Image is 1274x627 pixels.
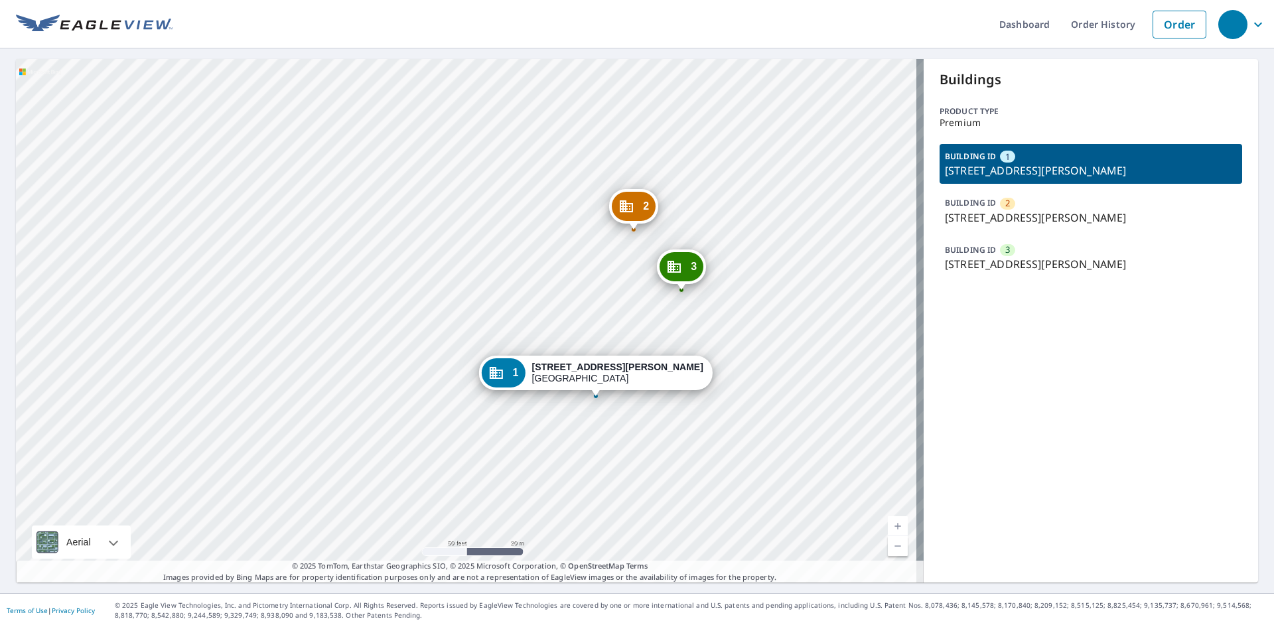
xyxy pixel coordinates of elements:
strong: [STREET_ADDRESS][PERSON_NAME] [532,362,703,372]
a: Terms [626,561,648,571]
img: EV Logo [16,15,173,35]
p: Premium [940,117,1242,128]
p: © 2025 Eagle View Technologies, Inc. and Pictometry International Corp. All Rights Reserved. Repo... [115,600,1267,620]
p: BUILDING ID [945,151,996,162]
a: Current Level 19, Zoom In [888,516,908,536]
div: [GEOGRAPHIC_DATA] [532,362,703,384]
div: Dropped pin, building 2, Commercial property, 3806 Eiler St Saint Louis, MO 63116 [609,189,658,230]
div: Dropped pin, building 3, Commercial property, 3771 Eiler St Saint Louis, MO 63116 [657,249,706,291]
a: Order [1153,11,1206,38]
span: 2 [1005,197,1010,210]
p: BUILDING ID [945,197,996,208]
p: BUILDING ID [945,244,996,255]
a: Privacy Policy [52,606,95,615]
div: Dropped pin, building 1, Commercial property, 3805 Bates St Saint Louis, MO 63116 [479,356,713,397]
div: Aerial [62,525,95,559]
span: 3 [691,261,697,271]
p: [STREET_ADDRESS][PERSON_NAME] [945,210,1237,226]
p: Buildings [940,70,1242,90]
span: © 2025 TomTom, Earthstar Geographics SIO, © 2025 Microsoft Corporation, © [292,561,648,572]
p: Images provided by Bing Maps are for property identification purposes only and are not a represen... [16,561,924,583]
a: Current Level 19, Zoom Out [888,536,908,556]
span: 1 [1005,151,1010,163]
p: [STREET_ADDRESS][PERSON_NAME] [945,256,1237,272]
p: Product type [940,105,1242,117]
a: OpenStreetMap [568,561,624,571]
p: [STREET_ADDRESS][PERSON_NAME] [945,163,1237,178]
span: 2 [643,201,649,211]
p: | [7,606,95,614]
a: Terms of Use [7,606,48,615]
span: 1 [513,368,519,378]
div: Aerial [32,525,131,559]
span: 3 [1005,244,1010,256]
